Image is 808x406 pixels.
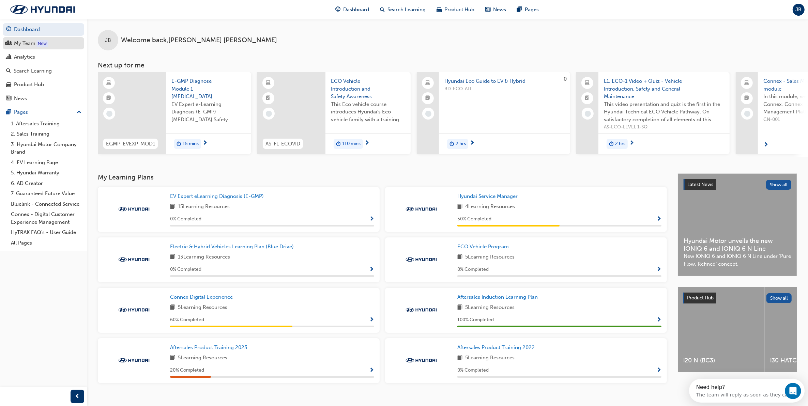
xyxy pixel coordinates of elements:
button: Show Progress [656,215,661,223]
span: book-icon [457,303,462,312]
a: Aftersales Induction Learning Plan [457,293,540,301]
span: ECO Vehicle Introduction and Safety Awareness [331,77,405,100]
span: Hyundai Eco Guide to EV & Hybrid [444,77,565,85]
a: news-iconNews [480,3,512,17]
span: laptop-icon [745,79,749,88]
span: 5 Learning Resources [178,354,227,362]
a: AS-FL-ECOVIDECO Vehicle Introduction and Safety AwarenessThis Eco vehicle course introduces Hyund... [257,72,411,154]
button: JB [793,4,805,16]
button: Show Progress [656,265,661,274]
a: pages-iconPages [512,3,545,17]
button: Show all [766,180,792,190]
img: Trak [115,307,153,313]
a: All Pages [8,238,84,248]
a: Analytics [3,51,84,63]
span: book-icon [170,203,175,211]
a: EV Expert eLearning Diagnosis (E-GMP) [170,192,266,200]
span: Electric & Hybrid Vehicles Learning Plan (Blue Drive) [170,244,294,250]
button: DashboardMy TeamAnalyticsSearch LearningProduct HubNews [3,22,84,106]
span: duration-icon [336,140,341,149]
span: Aftersales Product Training 2022 [457,344,535,350]
span: Product Hub [687,295,714,301]
a: Product HubShow all [683,293,792,303]
span: EV Expert e-Learning Diagnosis (E-GMP) - [MEDICAL_DATA] Safety. [171,100,246,124]
a: 2. Sales Training [8,129,84,139]
span: 13 Learning Resources [178,253,230,262]
div: My Team [14,40,35,47]
span: booktick-icon [426,94,430,103]
span: JB [105,36,111,44]
div: Need help? [7,6,102,11]
span: 2 hrs [456,140,466,148]
a: Product Hub [3,78,84,91]
div: Product Hub [14,81,44,89]
a: 5. Hyundai Warranty [8,168,84,178]
a: Latest NewsShow all [684,179,791,190]
button: Show Progress [369,215,374,223]
div: News [14,95,27,103]
span: 5 Learning Resources [465,303,515,312]
span: search-icon [6,68,11,74]
span: learningRecordVerb_NONE-icon [744,111,750,117]
span: next-icon [364,140,369,146]
a: Trak [3,2,82,17]
span: Hyundai Service Manager [457,193,518,199]
span: next-icon [629,140,634,146]
a: ECO Vehicle Program [457,243,512,251]
span: 0 % Completed [457,266,489,274]
button: Pages [3,106,84,119]
span: car-icon [437,5,442,14]
button: Show all [766,293,792,303]
a: My Team [3,37,84,50]
span: laptop-icon [585,79,590,88]
span: 0 [564,76,567,82]
a: Search Learning [3,65,84,77]
span: L1. ECO-1 Video + Quiz - Vehicle Introduction, Safety and General Maintenance [604,77,724,100]
button: Show Progress [369,316,374,324]
span: News [493,6,506,14]
span: Hyundai Motor unveils the new IONIQ 6 and IONIQ 6 N Line [684,237,791,252]
div: Open Intercom Messenger [3,3,122,21]
span: people-icon [6,41,11,47]
span: i20 N (BC3) [683,357,759,364]
span: Show Progress [369,317,374,323]
span: Show Progress [656,216,661,222]
span: Aftersales Induction Learning Plan [457,294,538,300]
a: Electric & Hybrid Vehicles Learning Plan (Blue Drive) [170,243,296,251]
button: Show Progress [656,316,661,324]
a: Dashboard [3,23,84,36]
a: 0Hyundai Eco Guide to EV & HybridBD-ECO-ALLduration-icon2 hrs [417,72,570,154]
div: Search Learning [14,67,52,75]
span: Pages [525,6,539,14]
span: 20 % Completed [170,366,204,374]
span: guage-icon [336,5,341,14]
span: prev-icon [75,392,80,401]
span: next-icon [470,140,475,146]
iframe: Intercom live chat discovery launcher [689,379,805,403]
span: book-icon [457,354,462,362]
iframe: Intercom live chat [785,383,801,399]
span: laptop-icon [426,79,430,88]
span: 2 hrs [615,140,625,148]
span: learningRecordVerb_NONE-icon [266,111,272,117]
span: booktick-icon [585,94,590,103]
span: learningRecordVerb_NONE-icon [585,111,591,117]
span: booktick-icon [266,94,271,103]
img: Trak [402,307,440,313]
a: 3. Hyundai Motor Company Brand [8,139,84,157]
button: Show Progress [369,265,374,274]
span: 110 mins [342,140,361,148]
span: BD-ECO-ALL [444,85,565,93]
div: Pages [14,108,28,116]
span: Aftersales Product Training 2023 [170,344,247,350]
a: car-iconProduct Hub [431,3,480,17]
span: guage-icon [6,27,11,33]
span: ECO Vehicle Program [457,244,509,250]
a: News [3,92,84,105]
a: Hyundai Service Manager [457,192,520,200]
span: 50 % Completed [457,215,491,223]
a: search-iconSearch Learning [375,3,431,17]
button: Show Progress [656,366,661,375]
div: The team will reply as soon as they can [7,11,102,18]
span: search-icon [380,5,385,14]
